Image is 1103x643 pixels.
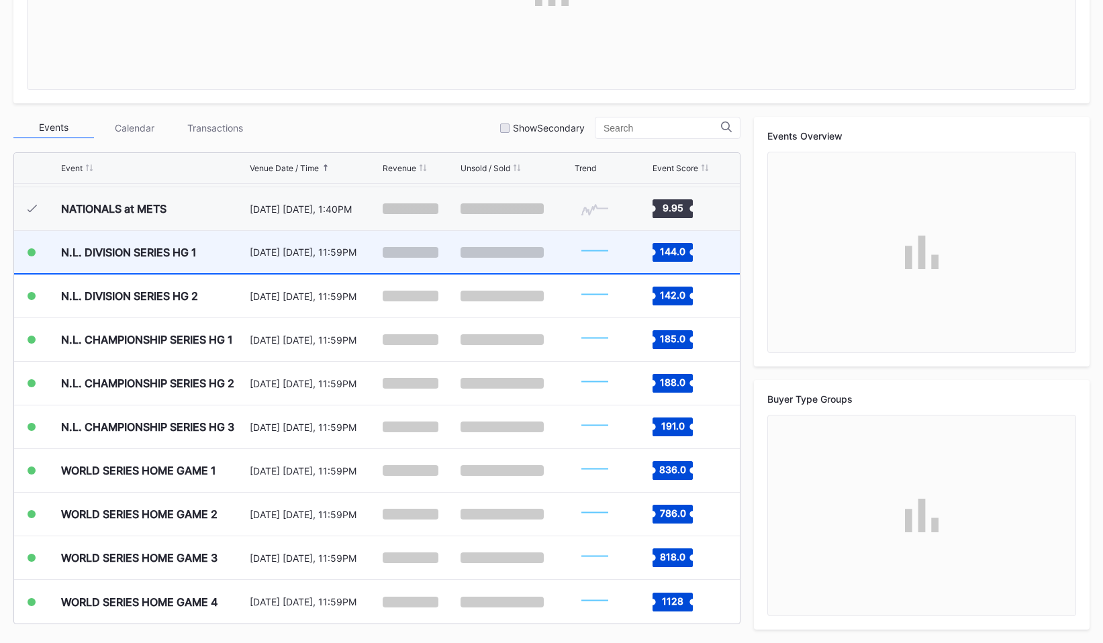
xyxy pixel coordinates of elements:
text: 144.0 [660,245,685,256]
svg: Chart title [575,454,615,487]
text: 188.0 [660,377,685,388]
div: Buyer Type Groups [767,393,1076,405]
div: [DATE] [DATE], 11:59PM [250,291,379,302]
div: NATIONALS at METS [61,202,166,215]
text: 9.95 [662,202,683,213]
div: N.L. DIVISION SERIES HG 2 [61,289,198,303]
div: N.L. CHAMPIONSHIP SERIES HG 1 [61,333,233,346]
div: Events [13,117,94,138]
svg: Chart title [575,236,615,269]
text: 818.0 [660,551,685,562]
div: Trend [575,163,596,173]
div: Unsold / Sold [461,163,510,173]
div: Event Score [653,163,698,173]
div: N.L. CHAMPIONSHIP SERIES HG 3 [61,420,234,434]
div: [DATE] [DATE], 11:59PM [250,465,379,477]
div: [DATE] [DATE], 11:59PM [250,334,379,346]
svg: Chart title [575,541,615,575]
div: [DATE] [DATE], 11:59PM [250,596,379,607]
input: Search [604,123,721,134]
div: [DATE] [DATE], 11:59PM [250,246,379,258]
div: N.L. DIVISION SERIES HG 1 [61,246,197,259]
div: Show Secondary [513,122,585,134]
div: Event [61,163,83,173]
svg: Chart title [575,366,615,400]
text: 185.0 [660,333,685,344]
div: [DATE] [DATE], 11:59PM [250,422,379,433]
div: [DATE] [DATE], 1:40PM [250,203,379,215]
text: 836.0 [659,464,686,475]
div: [DATE] [DATE], 11:59PM [250,378,379,389]
svg: Chart title [575,585,615,619]
div: WORLD SERIES HOME GAME 3 [61,551,218,564]
div: WORLD SERIES HOME GAME 2 [61,507,218,521]
text: 786.0 [659,507,685,519]
div: Revenue [383,163,416,173]
div: WORLD SERIES HOME GAME 4 [61,595,218,609]
svg: Chart title [575,323,615,356]
svg: Chart title [575,410,615,444]
div: Venue Date / Time [250,163,319,173]
svg: Chart title [575,497,615,531]
div: [DATE] [DATE], 11:59PM [250,552,379,564]
div: Events Overview [767,130,1076,142]
div: N.L. CHAMPIONSHIP SERIES HG 2 [61,377,234,390]
text: 1128 [662,595,683,606]
svg: Chart title [575,279,615,313]
div: Calendar [94,117,175,138]
text: 191.0 [661,420,684,432]
div: [DATE] [DATE], 11:59PM [250,509,379,520]
div: Transactions [175,117,255,138]
text: 142.0 [660,289,685,301]
svg: Chart title [575,192,615,226]
div: WORLD SERIES HOME GAME 1 [61,464,216,477]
